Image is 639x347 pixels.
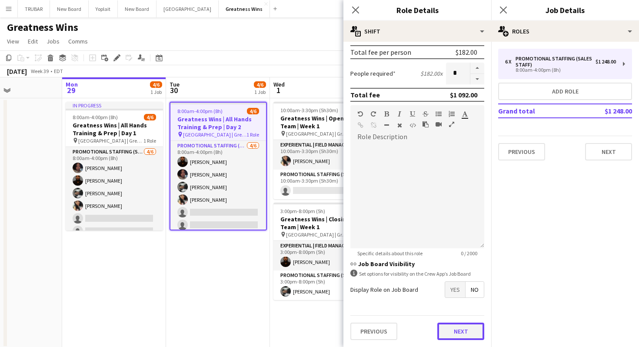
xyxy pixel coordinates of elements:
[585,143,632,160] button: Next
[423,110,429,117] button: Strikethrough
[396,122,403,129] button: Clear Formatting
[505,68,616,72] div: 8:00am-4:00pm (8h)
[65,36,91,47] a: Comms
[247,108,259,114] span: 4/6
[219,0,270,17] button: Greatness Wins
[29,68,50,74] span: Week 39
[343,21,491,42] div: Shift
[498,143,545,160] button: Previous
[66,102,163,109] div: In progress
[118,0,156,17] button: New Board
[456,48,477,57] div: $182.00
[273,140,371,170] app-card-role: Experiential | Field Manager1/110:00am-3:30pm (5h30m)[PERSON_NAME]
[350,323,397,340] button: Previous
[24,36,41,47] a: Edit
[7,21,78,34] h1: Greatness Wins
[350,70,396,77] label: People required
[409,122,416,129] button: HTML Code
[357,110,363,117] button: Undo
[466,282,484,297] span: No
[144,114,156,120] span: 4/6
[420,70,443,77] div: $182.00 x
[66,80,78,88] span: Mon
[470,63,484,74] button: Increase
[350,250,429,257] span: Specific details about this role
[370,110,376,117] button: Redo
[143,137,156,144] span: 1 Role
[50,0,89,17] button: New Board
[273,215,371,231] h3: Greatness Wins | Closing Team | Week 1
[445,282,465,297] span: Yes
[89,0,118,17] button: Yoplait
[491,4,639,16] h3: Job Details
[498,83,632,100] button: Add role
[280,208,325,214] span: 3:00pm-8:00pm (5h)
[7,37,19,45] span: View
[280,107,338,113] span: 10:00am-3:30pm (5h30m)
[343,4,491,16] h3: Role Details
[170,80,180,88] span: Tue
[396,110,403,117] button: Italic
[273,114,371,130] h3: Greatness Wins | Opening Team | Week 1
[150,89,162,95] div: 1 Job
[7,67,27,76] div: [DATE]
[183,131,246,138] span: [GEOGRAPHIC_DATA] | Greatness Wins Store
[170,141,266,234] app-card-role: Promotional Staffing (Sales Staff)4/68:00am-4:00pm (8h)[PERSON_NAME][PERSON_NAME][PERSON_NAME][PE...
[449,121,455,128] button: Fullscreen
[454,250,484,257] span: 0 / 2000
[437,323,484,340] button: Next
[54,68,63,74] div: EDT
[470,74,484,85] button: Decrease
[28,37,38,45] span: Edit
[350,286,418,294] label: Display Role on Job Board
[450,90,477,99] div: $1 092.00
[498,104,577,118] td: Grand total
[516,56,596,68] div: Promotional Staffing (Sales Staff)
[3,36,23,47] a: View
[170,102,267,230] app-job-card: 8:00am-4:00pm (8h)4/6Greatness Wins | All Hands Training & Prep | Day 2 [GEOGRAPHIC_DATA] | Great...
[273,170,371,199] app-card-role: Promotional Staffing (Sales Staff)0/110:00am-3:30pm (5h30m)
[273,241,371,270] app-card-role: Experiential | Field Manager1/13:00pm-8:00pm (5h)[PERSON_NAME]
[350,270,484,278] div: Set options for visibility on the Crew App’s Job Board
[168,85,180,95] span: 30
[505,59,516,65] div: 6 x
[409,110,416,117] button: Underline
[423,121,429,128] button: Paste as plain text
[350,260,484,268] h3: Job Board Visibility
[150,81,162,88] span: 4/6
[286,231,349,238] span: [GEOGRAPHIC_DATA] | Greatness Wins Store
[383,110,389,117] button: Bold
[47,37,60,45] span: Jobs
[177,108,223,114] span: 8:00am-4:00pm (8h)
[577,104,632,118] td: $1 248.00
[273,270,371,300] app-card-role: Promotional Staffing (Sales Staff)1/13:00pm-8:00pm (5h)[PERSON_NAME]
[254,89,266,95] div: 1 Job
[596,59,616,65] div: $1 248.00
[350,90,380,99] div: Total fee
[272,85,285,95] span: 1
[273,80,285,88] span: Wed
[383,122,389,129] button: Horizontal Line
[66,102,163,230] app-job-card: In progress8:00am-4:00pm (8h)4/6Greatness Wins | All Hands Training & Prep | Day 1 [GEOGRAPHIC_DA...
[73,114,118,120] span: 8:00am-4:00pm (8h)
[462,110,468,117] button: Text Color
[491,21,639,42] div: Roles
[64,85,78,95] span: 29
[66,121,163,137] h3: Greatness Wins | All Hands Training & Prep | Day 1
[273,102,371,199] app-job-card: 10:00am-3:30pm (5h30m)1/2Greatness Wins | Opening Team | Week 1 [GEOGRAPHIC_DATA] | Greatness Win...
[350,48,411,57] div: Total fee per person
[68,37,88,45] span: Comms
[436,110,442,117] button: Unordered List
[449,110,455,117] button: Ordered List
[43,36,63,47] a: Jobs
[170,115,266,131] h3: Greatness Wins | All Hands Training & Prep | Day 2
[78,137,143,144] span: [GEOGRAPHIC_DATA] | Greatness Wins Store
[66,147,163,240] app-card-role: Promotional Staffing (Sales Staff)4/68:00am-4:00pm (8h)[PERSON_NAME][PERSON_NAME][PERSON_NAME][PE...
[254,81,266,88] span: 4/6
[156,0,219,17] button: [GEOGRAPHIC_DATA]
[273,203,371,300] app-job-card: 3:00pm-8:00pm (5h)2/2Greatness Wins | Closing Team | Week 1 [GEOGRAPHIC_DATA] | Greatness Wins St...
[436,121,442,128] button: Insert video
